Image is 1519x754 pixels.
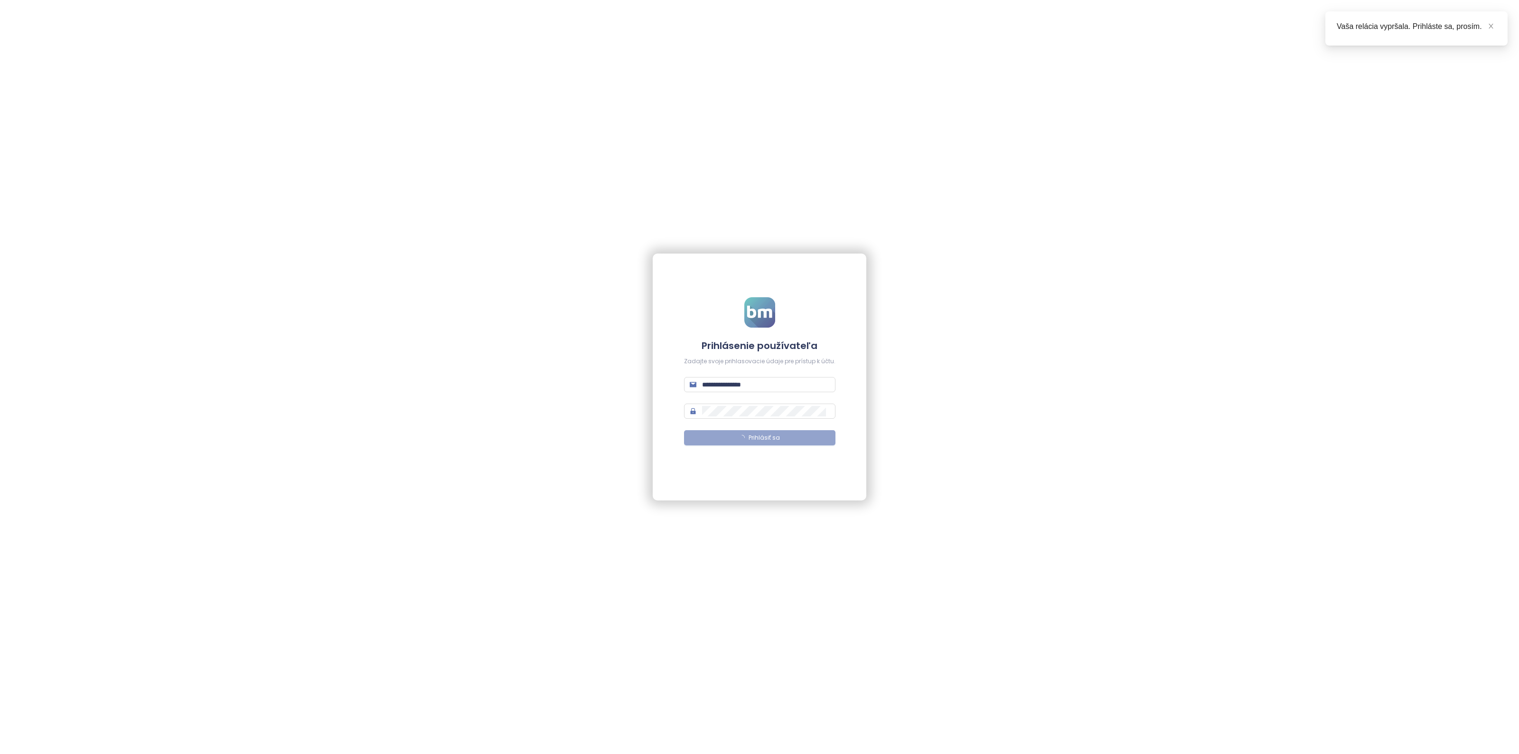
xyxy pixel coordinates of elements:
span: lock [690,408,696,415]
span: close [1488,23,1494,29]
div: Vaša relácia vypršala. Prihláste sa, prosím. [1337,21,1496,32]
span: mail [690,381,696,388]
div: Zadajte svoje prihlasovacie údaje pre prístup k účtu. [684,357,835,366]
img: logo [744,297,775,328]
h4: Prihlásenie používateľa [684,339,835,352]
span: Prihlásiť sa [749,434,780,443]
button: Prihlásiť sa [684,430,835,445]
span: loading [739,434,745,441]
